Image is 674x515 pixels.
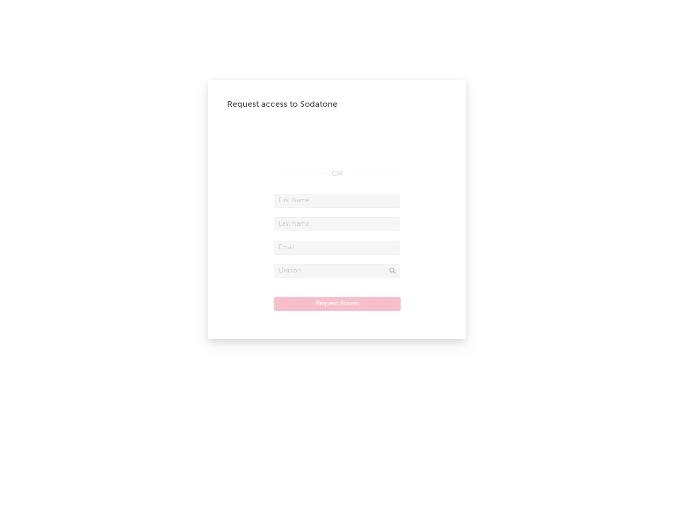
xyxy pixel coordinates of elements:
div: OR [274,169,400,180]
input: Division [274,264,400,278]
input: First Name [274,194,400,208]
div: Request access to Sodatone [227,99,447,110]
input: Last Name [274,217,400,231]
input: Email [274,241,400,255]
button: Request Access [274,297,401,311]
